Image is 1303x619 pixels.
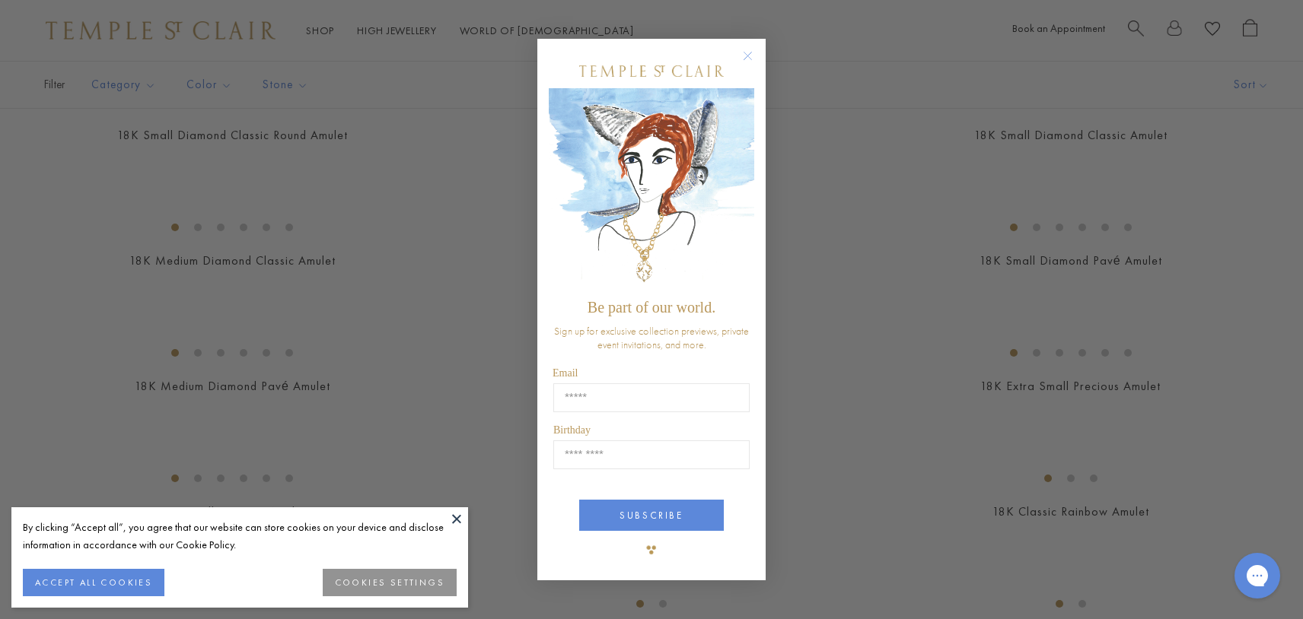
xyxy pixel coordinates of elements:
[554,324,749,351] span: Sign up for exclusive collection previews, private event invitations, and more.
[553,383,750,412] input: Email
[549,88,754,291] img: c4a9eb12-d91a-4d4a-8ee0-386386f4f338.jpeg
[588,299,715,316] span: Be part of our world.
[323,569,457,596] button: COOKIES SETTINGS
[23,519,457,554] div: By clicking “Accept all”, you agree that our website can store cookies on your device and disclos...
[553,424,591,436] span: Birthday
[579,500,724,531] button: SUBSCRIBE
[636,535,667,565] img: TSC
[553,367,578,379] span: Email
[746,54,765,73] button: Close dialog
[579,65,724,77] img: Temple St. Clair
[23,569,164,596] button: ACCEPT ALL COOKIES
[1227,548,1288,604] iframe: Gorgias live chat messenger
